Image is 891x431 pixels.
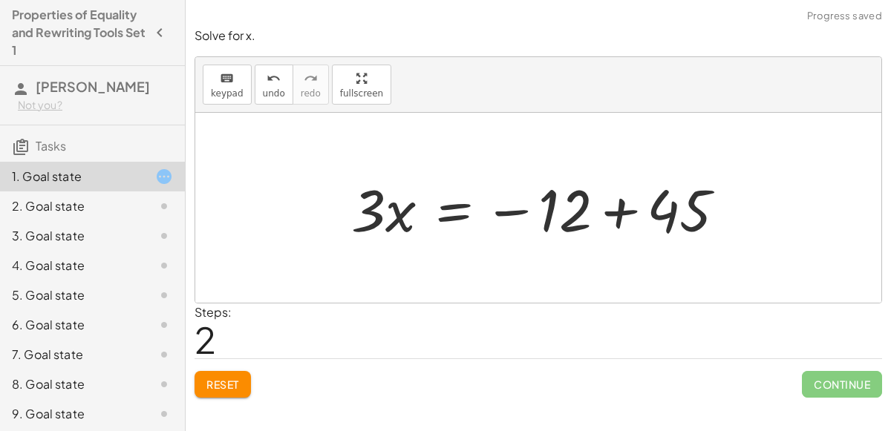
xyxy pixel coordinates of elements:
[155,257,173,274] i: Task not started.
[12,168,131,185] div: 1. Goal state
[206,378,239,391] span: Reset
[195,317,216,362] span: 2
[293,65,329,105] button: redoredo
[340,88,383,99] span: fullscreen
[155,197,173,215] i: Task not started.
[304,70,318,88] i: redo
[12,286,131,304] div: 5. Goal state
[155,168,173,185] i: Task started.
[12,257,131,274] div: 4. Goal state
[195,371,251,398] button: Reset
[36,138,66,154] span: Tasks
[301,88,321,99] span: redo
[155,316,173,334] i: Task not started.
[155,405,173,423] i: Task not started.
[155,227,173,245] i: Task not started.
[36,78,150,95] span: [PERSON_NAME]
[332,65,391,105] button: fullscreen
[807,9,882,24] span: Progress saved
[12,197,131,215] div: 2. Goal state
[255,65,293,105] button: undoundo
[12,375,131,393] div: 8. Goal state
[263,88,285,99] span: undo
[12,346,131,363] div: 7. Goal state
[12,6,146,59] h4: Properties of Equality and Rewriting Tools Set 1
[155,346,173,363] i: Task not started.
[211,88,244,99] span: keypad
[220,70,234,88] i: keyboard
[12,405,131,423] div: 9. Goal state
[12,316,131,334] div: 6. Goal state
[155,286,173,304] i: Task not started.
[267,70,281,88] i: undo
[195,27,882,45] p: Solve for x.
[12,227,131,245] div: 3. Goal state
[18,98,173,113] div: Not you?
[155,375,173,393] i: Task not started.
[195,304,232,320] label: Steps:
[203,65,252,105] button: keyboardkeypad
